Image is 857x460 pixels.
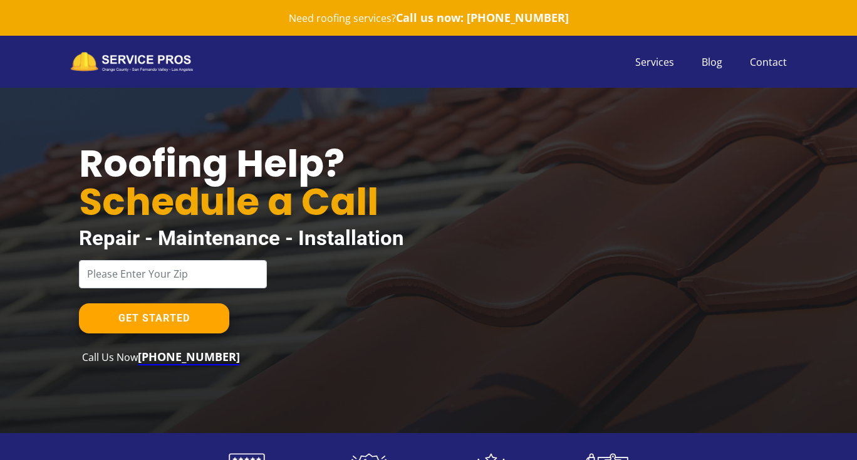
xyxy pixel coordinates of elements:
a: Call us now: [PHONE_NUMBER] [396,10,569,25]
p: Call Us Now [82,348,540,365]
span: Schedule a Call [79,175,378,228]
input: Please Enter Your Zip [79,260,267,288]
span: Roofing Help? [79,137,378,228]
h2: Repair - Maintenance - Installation [79,226,540,251]
a: Blog [694,50,730,75]
a: [PHONE_NUMBER] [138,349,240,365]
a: GET STARTED [79,303,229,333]
a: Services [628,50,682,75]
a: Contact [742,50,794,75]
img: Easy Roofing Installation [63,39,200,78]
